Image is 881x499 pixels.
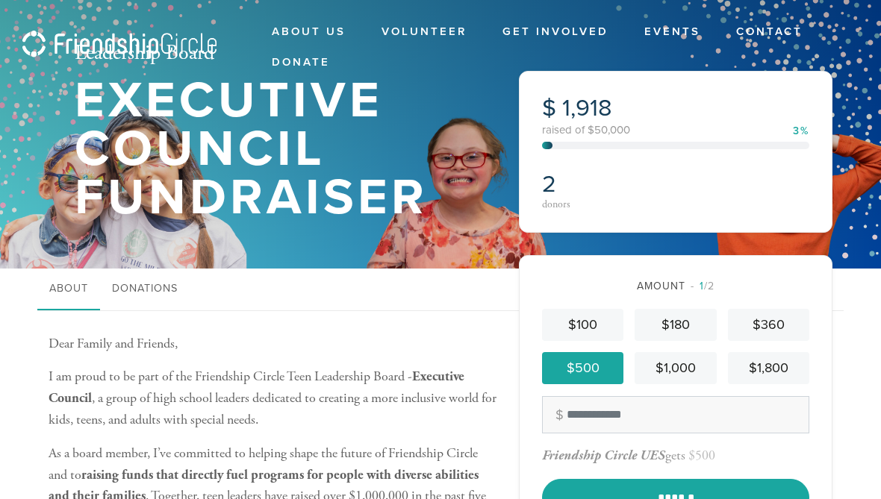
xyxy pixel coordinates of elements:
[542,278,809,294] div: Amount
[542,447,685,464] div: gets
[49,366,496,430] p: I am proud to be part of the Friendship Circle Teen Leadership Board - , a group of high school l...
[542,125,809,136] div: raised of $50,000
[728,352,809,384] a: $1,800
[49,333,496,355] p: Dear Family and Friends,
[100,269,190,310] a: Donations
[261,48,341,77] a: Donate
[641,358,710,378] div: $1,000
[725,18,814,46] a: Contact
[37,269,100,310] a: About
[542,447,665,464] span: Friendship Circle UES
[22,31,217,60] img: logo_fc.png
[793,126,809,136] div: 3%
[562,94,612,122] span: 1,918
[491,18,620,46] a: Get Involved
[734,315,803,335] div: $360
[641,315,710,335] div: $180
[542,352,623,384] a: $500
[635,352,716,384] a: $1,000
[542,309,623,341] a: $100
[688,447,715,464] div: $500
[542,94,556,122] span: $
[728,309,809,341] a: $360
[542,170,671,198] h2: 2
[548,315,617,335] div: $100
[261,18,357,46] a: About Us
[548,358,617,378] div: $500
[691,280,715,292] span: /2
[633,18,712,46] a: Events
[700,280,704,292] span: 1
[734,358,803,378] div: $1,800
[635,309,716,341] a: $180
[370,18,478,46] a: Volunteer
[542,199,671,210] div: donors
[75,77,470,222] h1: Executive Council Fundraiser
